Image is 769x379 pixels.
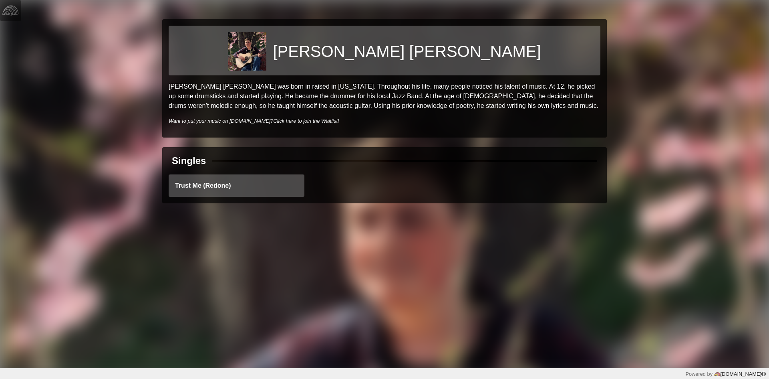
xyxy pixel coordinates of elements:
a: Click here to join the Waitlist! [273,118,339,124]
div: Powered by [685,370,766,378]
div: Singles [172,154,206,168]
a: Trust Me (Redone) [169,174,304,197]
img: 4266dd596e87bbecfd8bbdd3b9260f0e23c152adbaf9b5697fe31ee54fef5bca.jpg [228,32,266,71]
p: [PERSON_NAME] [PERSON_NAME] was born in raised in [US_STATE]. Throughout his life, many people no... [169,82,600,111]
a: [DOMAIN_NAME] [713,371,766,377]
img: logo-color-e1b8fa5219d03fcd66317c3d3cfaab08a3c62fe3c3b9b34d55d8365b78b1766b.png [714,371,721,377]
img: logo-white-4c48a5e4bebecaebe01ca5a9d34031cfd3d4ef9ae749242e8c4bf12ef99f53e8.png [2,2,18,18]
i: Want to put your music on [DOMAIN_NAME]? [169,118,339,124]
h1: [PERSON_NAME] [PERSON_NAME] [273,42,541,61]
